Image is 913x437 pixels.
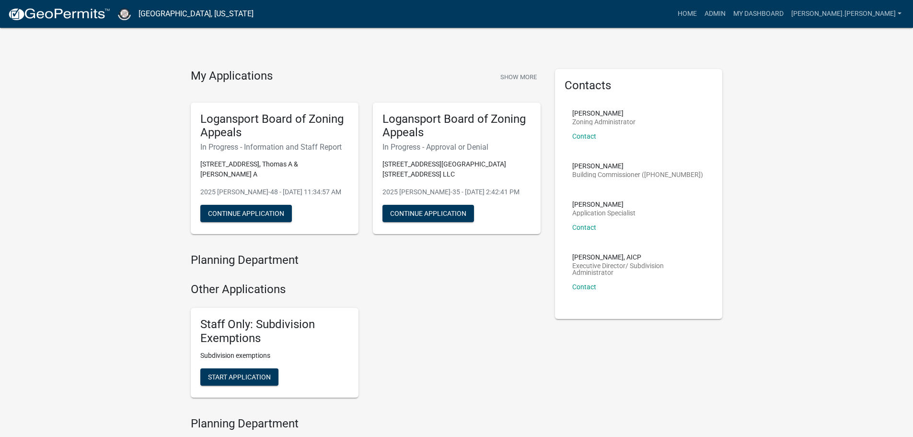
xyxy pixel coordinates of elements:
[565,79,713,93] h5: Contacts
[382,187,531,197] p: 2025 [PERSON_NAME]-35 - [DATE] 2:42:41 PM
[572,224,596,231] a: Contact
[572,118,636,125] p: Zoning Administrator
[200,159,349,179] p: [STREET_ADDRESS], Thomas A & [PERSON_NAME] A
[191,253,541,267] h4: Planning Department
[200,142,349,152] h6: In Progress - Information and Staff Report
[208,373,271,381] span: Start Application
[382,142,531,152] h6: In Progress - Approval or Denial
[200,351,349,361] p: Subdivision exemptions
[191,283,541,296] h4: Other Applications
[191,417,541,431] h4: Planning Department
[200,187,349,197] p: 2025 [PERSON_NAME]-48 - [DATE] 11:34:57 AM
[701,5,729,23] a: Admin
[572,210,636,216] p: Application Specialist
[200,318,349,345] h5: Staff Only: Subdivision Exemptions
[787,5,905,23] a: [PERSON_NAME].[PERSON_NAME]
[139,6,254,22] a: [GEOGRAPHIC_DATA], [US_STATE]
[191,283,541,405] wm-workflow-list-section: Other Applications
[572,163,703,169] p: [PERSON_NAME]
[382,112,531,140] h5: Logansport Board of Zoning Appeals
[497,69,541,85] button: Show More
[200,205,292,222] button: Continue Application
[200,368,278,386] button: Start Application
[382,159,531,179] p: [STREET_ADDRESS][GEOGRAPHIC_DATA][STREET_ADDRESS] LLC
[572,262,705,276] p: Executive Director/ Subdivision Administrator
[382,205,474,222] button: Continue Application
[572,254,705,260] p: [PERSON_NAME], AICP
[729,5,787,23] a: My Dashboard
[674,5,701,23] a: Home
[191,69,273,83] h4: My Applications
[572,171,703,178] p: Building Commissioner ([PHONE_NUMBER])
[572,283,596,291] a: Contact
[572,201,636,208] p: [PERSON_NAME]
[572,132,596,140] a: Contact
[200,112,349,140] h5: Logansport Board of Zoning Appeals
[118,7,131,20] img: Cass County, Indiana
[572,110,636,117] p: [PERSON_NAME]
